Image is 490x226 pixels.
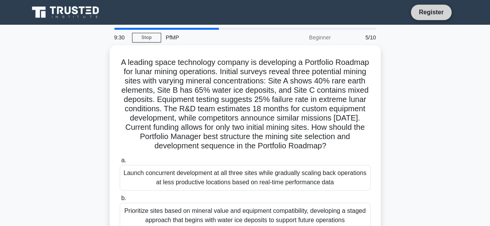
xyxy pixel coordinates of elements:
h5: A leading space technology company is developing a Portfolio Roadmap for lunar mining operations.... [119,58,371,151]
div: Beginner [268,30,335,45]
div: 5/10 [335,30,381,45]
a: Register [414,7,448,17]
span: a. [121,157,126,163]
a: Stop [132,33,161,42]
div: 9:30 [110,30,132,45]
div: PfMP [161,30,268,45]
span: b. [121,195,126,201]
div: Launch concurrent development at all three sites while gradually scaling back operations at less ... [120,165,371,190]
